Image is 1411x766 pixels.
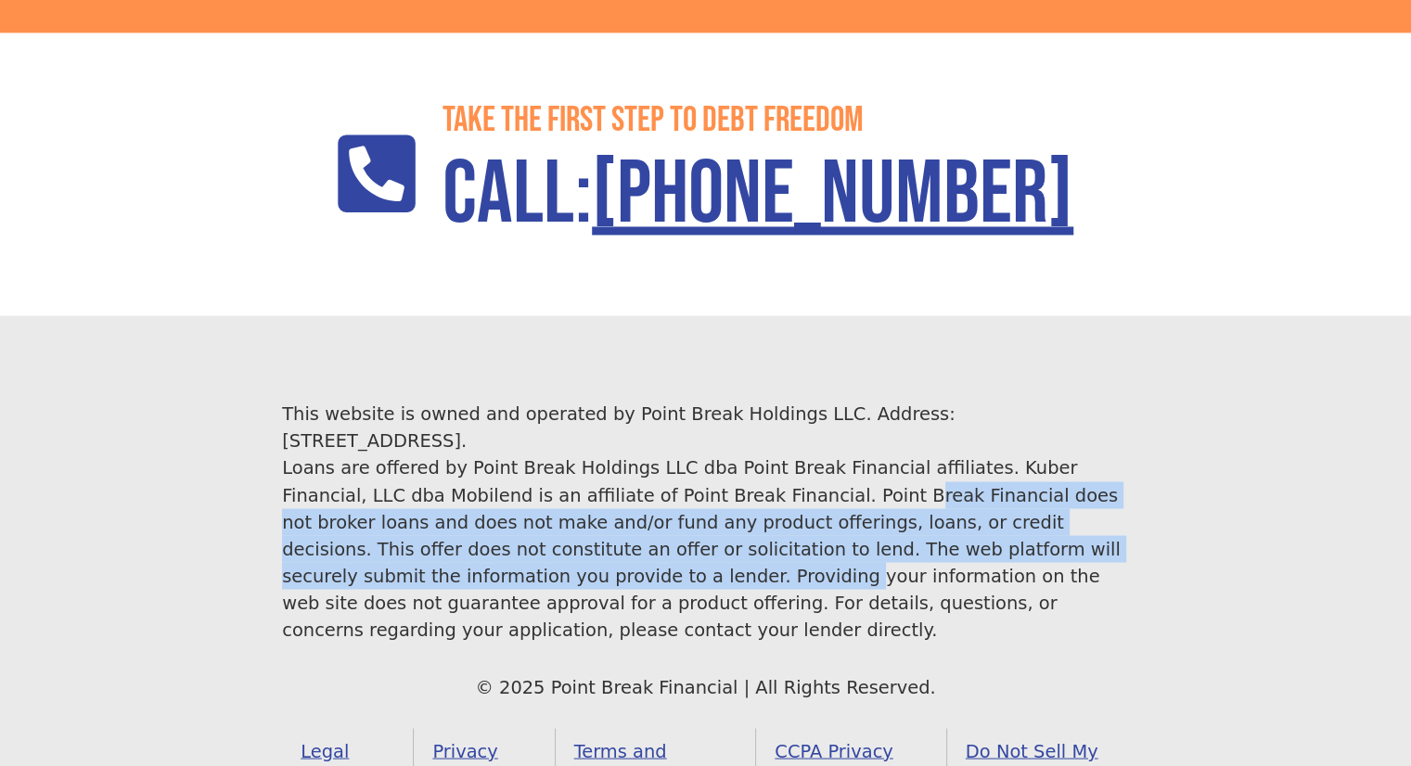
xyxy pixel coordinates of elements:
div: © 2025 Point Break Financial | All Rights Reserved. [282,673,1129,700]
div: This website is owned and operated by Point Break Holdings LLC. Address: [STREET_ADDRESS]. Loans ... [282,400,1129,643]
h2: Take the First step to debt freedom [443,99,1073,142]
h1: Call: [443,142,1073,249]
a: [PHONE_NUMBER] [592,142,1073,249]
